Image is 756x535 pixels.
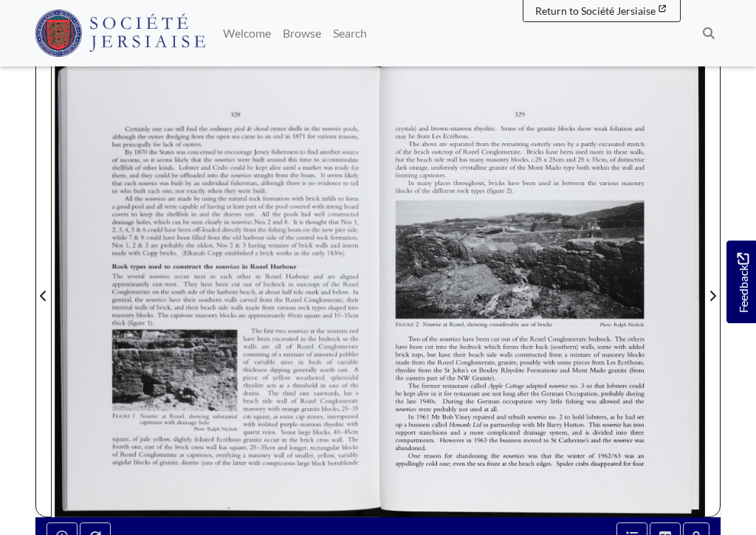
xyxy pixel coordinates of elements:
[704,56,721,517] button: Next Page
[35,6,205,61] a: Société Jersiaise logo
[734,253,752,313] span: Feedback
[35,56,52,517] button: Previous Page
[35,10,205,57] img: Société Jersiaise
[217,18,277,48] a: Welcome
[378,56,704,517] img: 2007 - Article 7 - Nourrices at Rozel Harbour and elsewhere in Jersey - page 1
[726,241,756,323] a: Would you like to provide feedback?
[327,18,373,48] a: Search
[277,18,327,48] a: Browse
[535,4,656,17] span: Return to Société Jersiaise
